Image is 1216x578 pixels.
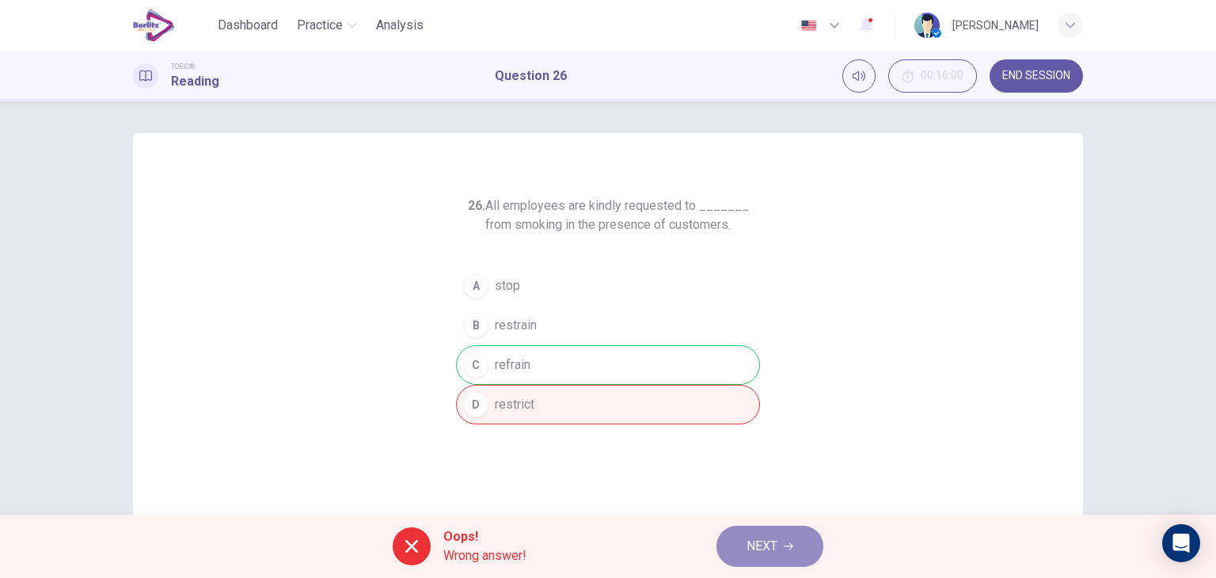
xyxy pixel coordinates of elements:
[468,198,485,213] strong: 26.
[443,546,526,565] span: Wrong answer!
[716,526,823,567] button: NEXT
[888,59,977,93] button: 00:16:00
[370,11,430,40] button: Analysis
[133,10,175,41] img: EduSynch logo
[456,196,760,234] h6: All employees are kindly requested to _______ from smoking in the presence of customers.
[842,59,876,93] div: Mute
[888,59,977,93] div: Hide
[291,11,363,40] button: Practice
[171,72,219,91] h1: Reading
[747,535,777,557] span: NEXT
[952,16,1039,35] div: [PERSON_NAME]
[914,13,940,38] img: Profile picture
[1002,70,1070,82] span: END SESSION
[211,11,284,40] button: Dashboard
[495,67,567,86] h1: Question 26
[1162,524,1200,562] div: Open Intercom Messenger
[133,10,211,41] a: EduSynch logo
[990,59,1083,93] button: END SESSION
[799,20,819,32] img: en
[443,527,526,546] span: Oops!
[921,70,963,82] span: 00:16:00
[218,16,278,35] span: Dashboard
[171,61,195,72] span: TOEIC®
[297,16,343,35] span: Practice
[376,16,424,35] span: Analysis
